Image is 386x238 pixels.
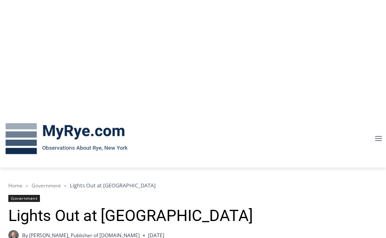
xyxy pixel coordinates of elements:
[371,132,386,145] button: Open menu
[8,206,378,226] h1: Lights Out at [GEOGRAPHIC_DATA]
[32,182,61,189] a: Government
[8,181,378,189] nav: Breadcrumbs
[26,183,28,189] span: >
[70,182,156,189] span: Lights Out at [GEOGRAPHIC_DATA]
[8,182,22,189] a: Home
[64,183,67,189] span: >
[8,195,40,202] a: Government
